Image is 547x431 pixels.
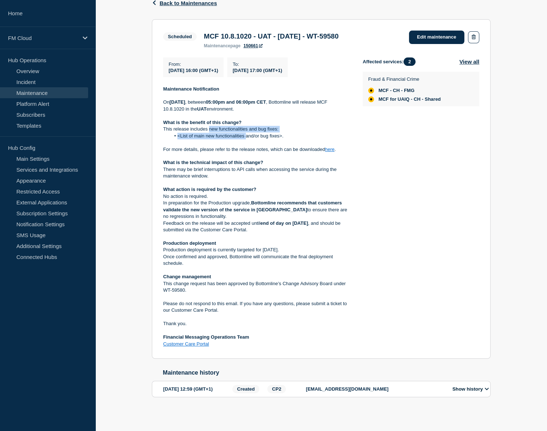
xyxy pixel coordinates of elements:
strong: What is the technical impact of this change? [163,160,263,165]
p: page [204,43,241,48]
button: View all [459,57,479,66]
span: [DATE] 17:00 (GMT+1) [233,68,282,73]
p: On , between , Bottomline will release MCF 10.8.1020 in the environment. [163,99,351,112]
p: From : [169,61,218,67]
div: affected [368,88,374,93]
p: Once confirmed and approved, Bottomline will communicate the final deployment schedule. [163,254,351,267]
p: For more details, please refer to the release notes, which can be downloaded . [163,146,351,153]
p: No action is required. [163,193,351,200]
h2: Maintenance history [163,370,491,376]
span: MCF - CH - FMG [378,88,414,93]
p: Fraud & Financial Crime [368,76,441,82]
p: Please do not respond to this email. If you have any questions, please submit a ticket to our Cus... [163,300,351,314]
span: CP2 [267,385,286,393]
p: This release includes new functionalities and bug fixes: [163,126,351,132]
div: affected [368,96,374,102]
a: 150661 [243,43,262,48]
p: In preparation for the Production upgrade, to ensure there are no regressions in functionality. [163,200,351,220]
strong: What is the benefit of this change? [163,120,241,125]
span: maintenance [204,43,231,48]
span: Scheduled [163,32,197,41]
li: <List of main new functionalities and/or bug fixes>. [170,133,351,139]
p: Feedback on the release will be accepted until , and should be submitted via the Customer Care Po... [163,220,351,234]
a: here [325,147,334,152]
p: There may be brief interruptions to API calls when accessing the service during the maintenance w... [163,166,351,180]
strong: end of day on [DATE] [260,220,308,226]
span: Created [232,385,259,393]
strong: Bottomline recommends that customers validate the new version of the service in [GEOGRAPHIC_DATA] [163,200,343,212]
p: Production deployment is currently targeted for [DATE]. [163,247,351,253]
span: Affected services: [363,57,419,66]
strong: 05:00pm and 06:00pm CET [206,99,266,105]
strong: Change management [163,274,211,279]
strong: Maintenance Notification [163,86,219,92]
span: MCF for UAIQ - CH - Shared [378,96,441,102]
span: [DATE] 16:00 (GMT+1) [169,68,218,73]
strong: Production deployment [163,240,216,246]
strong: UAT [197,106,206,112]
span: 2 [404,57,416,66]
strong: [DATE] [169,99,185,105]
p: Thank you. [163,320,351,327]
button: Show history [450,386,491,392]
p: To : [233,61,282,67]
a: Edit maintenance [409,31,464,44]
p: [EMAIL_ADDRESS][DOMAIN_NAME] [306,386,444,392]
div: [DATE] 12:59 (GMT+1) [163,385,230,393]
h3: MCF 10.8.1020 - UAT - [DATE] - WT-59580 [204,32,339,40]
strong: What action is required by the customer? [163,187,256,192]
p: This change request has been approved by Bottomline’s Change Advisory Board under WT-59580. [163,280,351,294]
a: Customer Care Portal [163,341,209,347]
strong: Financial Messaging Operations Team [163,334,249,340]
p: FM Cloud [8,35,78,41]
